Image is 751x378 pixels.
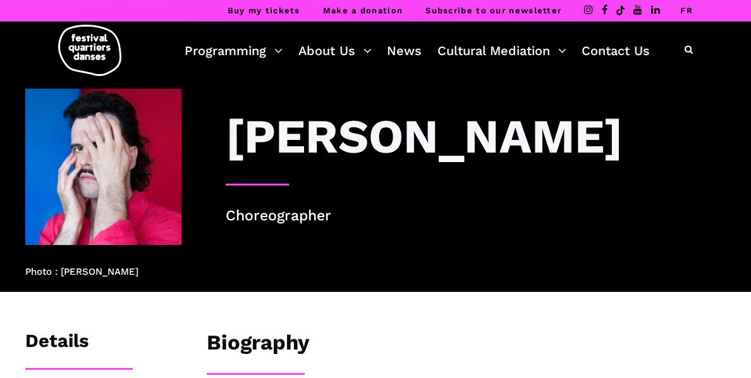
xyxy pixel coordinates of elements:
[25,330,89,362] h3: Details
[298,40,372,61] a: About Us
[226,108,623,165] h3: [PERSON_NAME]
[582,40,650,61] a: Contact Us
[387,40,422,61] a: News
[185,40,283,61] a: Programming
[437,40,566,61] a: Cultural Mediation
[226,205,726,228] p: Choreographer
[323,6,403,15] a: Make a donation
[425,6,561,15] a: Subscribe to our newsletter
[58,25,121,76] img: logo-fqd-med
[207,330,310,362] h3: Biography
[228,6,300,15] a: Buy my tickets
[680,6,693,15] a: FR
[25,264,181,279] p: Photo : [PERSON_NAME]
[25,89,181,245] img: Portrait à jour 2025 Charles-Alexis Desgagnés, crédit Cristina Planas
